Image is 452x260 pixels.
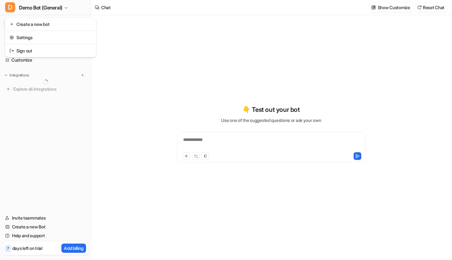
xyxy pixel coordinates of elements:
[7,32,94,43] a: Settings
[9,34,14,41] img: reset
[7,45,94,56] a: Sign out
[7,19,94,29] a: Create a new bot
[5,2,15,12] span: D
[9,47,14,54] img: reset
[5,18,96,57] div: DDemo Bot (General)
[9,21,14,27] img: reset
[19,3,62,12] span: Demo Bot (General)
